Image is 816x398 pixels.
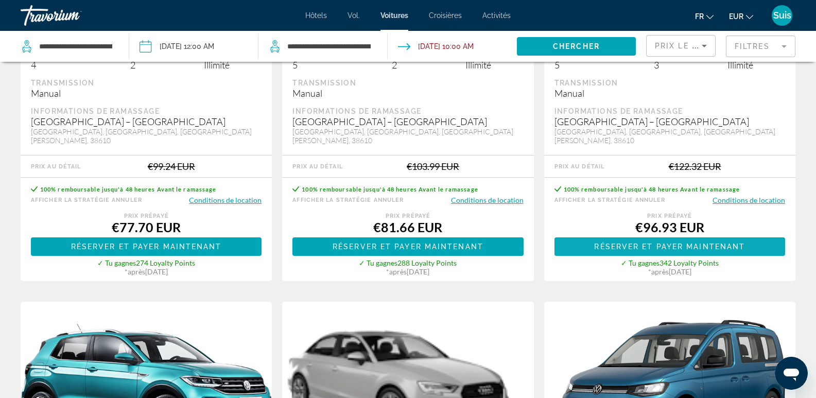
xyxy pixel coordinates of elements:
[31,267,262,276] div: * [DATE]
[292,213,523,219] div: Prix ​​prépayé
[302,186,478,193] span: 100% remboursable jusqu'à 48 heures Avant le ramassage
[31,107,262,116] div: Informations de ramassage
[621,258,659,267] span: ✓ Tu gagnes
[128,267,145,276] span: après
[31,213,262,219] div: Prix ​​prépayé
[31,195,142,205] button: Afficher la stratégie Annuler
[517,37,636,56] button: Chercher
[695,9,714,24] button: Changer de langue
[554,107,785,116] div: Informations de ramassage
[669,161,721,172] div: €122.32 EUR
[729,9,753,24] button: Changer de devise
[31,88,262,99] div: Manual
[651,267,669,276] span: après
[292,78,523,88] div: Transmission
[40,186,216,193] span: 100% remboursable jusqu'à 48 heures Avant le ramassage
[451,195,524,205] button: Conditions de location
[348,11,360,20] a: Vol.
[359,258,397,267] span: ✓ Tu gagnes
[389,267,407,276] span: après
[407,161,459,172] div: €103.99 EUR
[31,59,79,71] div: 4
[769,5,795,26] button: Menu utilisateur
[31,78,262,88] div: Transmission
[655,40,707,52] mat-select: Sort by
[380,11,408,20] a: Voitures
[773,10,791,21] font: Suis
[727,59,785,71] div: Illimité
[136,258,195,267] span: 274 Loyalty Points
[333,243,483,251] span: Réserver et payer maintenant
[292,267,523,276] div: * [DATE]
[21,2,124,29] a: Travorium
[204,59,262,71] div: Illimité
[482,11,511,20] a: Activités
[554,267,785,276] div: * [DATE]
[554,163,604,170] div: Prix au détail
[292,88,523,99] div: Manual
[553,42,600,50] span: Chercher
[292,127,523,145] div: [GEOGRAPHIC_DATA], [GEOGRAPHIC_DATA], [GEOGRAPHIC_DATA][PERSON_NAME], 38610
[31,116,262,127] div: [GEOGRAPHIC_DATA] – [GEOGRAPHIC_DATA]
[554,219,785,235] div: €96.93 EUR
[97,258,136,267] span: ✓ Tu gagnes
[130,59,152,71] div: 2
[398,31,474,62] button: Drop-off date: Oct 25, 2025 10:00 AM
[189,195,262,205] button: Conditions de location
[554,88,785,99] div: Manual
[775,357,808,390] iframe: Bouton de lancement de la fenêtre de messagerie
[554,195,666,205] button: Afficher la stratégie Annuler
[148,161,195,172] div: €99.24 EUR
[292,59,340,71] div: 5
[292,163,342,170] div: Prix au détail
[726,35,795,58] button: Filter
[305,11,327,20] a: Hôtels
[713,195,785,205] button: Conditions de location
[554,116,785,127] div: [GEOGRAPHIC_DATA] – [GEOGRAPHIC_DATA]
[659,258,719,267] span: 342 Loyalty Points
[292,107,523,116] div: Informations de ramassage
[71,243,222,251] span: Réserver et payer maintenant
[654,59,676,71] div: 3
[140,31,214,62] button: Pickup date: Oct 19, 2025 12:00 AM
[729,12,743,21] font: EUR
[292,237,523,256] button: Réserver et payer maintenant
[594,243,745,251] span: Réserver et payer maintenant
[695,12,704,21] font: fr
[554,59,602,71] div: 5
[31,237,262,256] button: Réserver et payer maintenant
[655,42,736,50] span: Prix ​​​​le plus bas
[564,186,740,193] span: 100% remboursable jusqu'à 48 heures Avant le ramassage
[292,219,523,235] div: €81.66 EUR
[554,213,785,219] div: Prix ​​prépayé
[392,59,414,71] div: 2
[397,258,457,267] span: 288 Loyalty Points
[554,78,785,88] div: Transmission
[554,237,785,256] button: Réserver et payer maintenant
[292,116,523,127] div: [GEOGRAPHIC_DATA] – [GEOGRAPHIC_DATA]
[31,163,81,170] div: Prix au détail
[292,195,404,205] button: Afficher la stratégie Annuler
[31,219,262,235] div: €77.70 EUR
[465,59,523,71] div: Illimité
[554,127,785,145] div: [GEOGRAPHIC_DATA], [GEOGRAPHIC_DATA], [GEOGRAPHIC_DATA][PERSON_NAME], 38610
[429,11,462,20] a: Croisières
[31,127,262,145] div: [GEOGRAPHIC_DATA], [GEOGRAPHIC_DATA], [GEOGRAPHIC_DATA][PERSON_NAME], 38610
